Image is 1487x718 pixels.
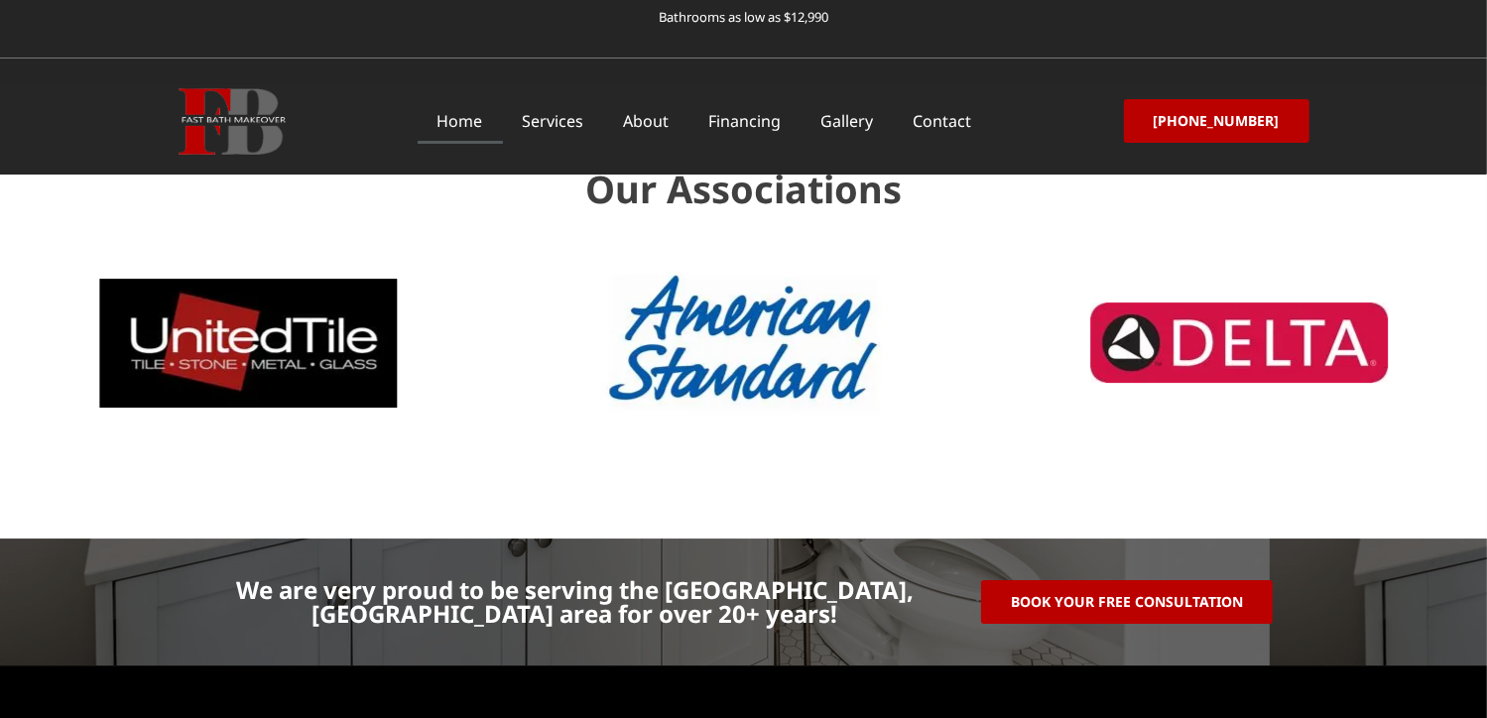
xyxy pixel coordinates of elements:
img: Fast Bath Makeover icon [179,88,286,155]
a: Financing [689,98,802,144]
img: american_standard_logo-old [594,231,892,454]
span: Our Associations [585,163,902,214]
a: Contact [894,98,992,144]
img: united-tile [99,279,397,408]
a: Gallery [802,98,894,144]
img: delta [1090,302,1388,383]
a: About [604,98,689,144]
p: We are very proud to be serving the [GEOGRAPHIC_DATA], [GEOGRAPHIC_DATA] area for over 20+ years! [188,578,962,626]
div: 4 / 5 [1001,302,1477,383]
a: Home [418,98,503,144]
a: Services [503,98,604,144]
div: 2 / 5 [10,279,486,408]
div: Image Carousel [10,231,1477,454]
a: book your free consultation [981,580,1273,624]
span: book your free consultation [1011,595,1243,609]
div: 3 / 5 [506,231,982,454]
span: [PHONE_NUMBER] [1154,114,1280,128]
a: [PHONE_NUMBER] [1124,99,1309,143]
